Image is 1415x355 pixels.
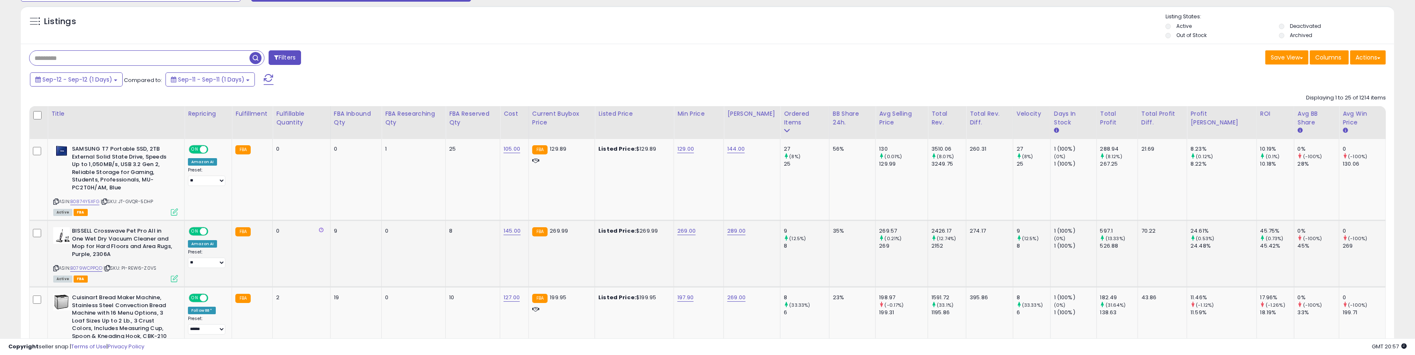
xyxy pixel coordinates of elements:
div: 1 (100%) [1054,309,1096,316]
div: 8 [1017,242,1050,250]
small: FBA [532,227,548,236]
a: 105.00 [504,145,520,153]
small: (31.64%) [1106,302,1126,308]
small: (-100%) [1303,153,1322,160]
div: 0 [385,294,439,301]
div: Displaying 1 to 25 of 1214 items [1306,94,1386,102]
div: Avg Selling Price [879,109,924,127]
a: 269.00 [727,293,746,302]
div: Avg BB Share [1298,109,1336,127]
button: Sep-12 - Sep-12 (1 Days) [30,72,123,87]
small: (-0.17%) [885,302,904,308]
div: 0 [276,145,323,153]
button: Actions [1350,50,1386,65]
div: Total Profit [1100,109,1134,127]
a: 145.00 [504,227,521,235]
div: Cost [504,109,525,118]
div: 45% [1298,242,1339,250]
div: 8 [449,227,494,235]
span: Columns [1315,53,1341,62]
small: (0.01%) [885,153,902,160]
div: 35% [833,227,869,235]
small: FBA [235,145,251,154]
div: 2426.17 [931,227,966,235]
div: Total Rev. [931,109,963,127]
a: 129.00 [677,145,694,153]
div: 33% [1298,309,1339,316]
div: seller snap | | [8,343,144,351]
b: Listed Price: [598,227,636,235]
div: Preset: [188,316,225,335]
img: 41HEeWp+H-L._SL40_.jpg [53,227,70,244]
div: 11.59% [1190,309,1256,316]
button: Sep-11 - Sep-11 (1 Days) [165,72,255,87]
div: 130.06 [1343,160,1385,168]
small: (0%) [1054,302,1066,308]
img: 41QpBQ+CfDL._SL40_.jpg [53,294,70,310]
a: 144.00 [727,145,745,153]
span: Compared to: [124,76,162,84]
div: 0% [1298,227,1339,235]
small: FBA [532,294,548,303]
small: (8%) [790,153,801,160]
div: 45.42% [1260,242,1294,250]
div: 10 [449,294,494,301]
div: $199.95 [598,294,667,301]
span: FBA [74,209,88,216]
div: 8 [784,294,829,301]
div: Min Price [677,109,720,118]
div: 597.1 [1100,227,1138,235]
div: Ordered Items [784,109,825,127]
div: Preset: [188,167,225,186]
a: 197.90 [677,293,694,302]
span: 129.89 [550,145,566,153]
small: (0.12%) [1196,153,1213,160]
b: BISSELL Crosswave Pet Pro All in One Wet Dry Vacuum Cleaner and Mop for Hard Floors and Area Rugs... [72,227,173,260]
div: 23% [833,294,869,301]
button: Save View [1265,50,1309,65]
small: (12.5%) [790,235,806,242]
div: 25 [1017,160,1050,168]
div: $129.89 [598,145,667,153]
div: 199.71 [1343,309,1385,316]
div: 2152 [931,242,966,250]
strong: Copyright [8,343,39,350]
span: ON [190,228,200,235]
small: (33.1%) [937,302,953,308]
span: ON [190,146,200,153]
div: Current Buybox Price [532,109,591,127]
div: 6 [784,309,829,316]
div: Total Rev. Diff. [970,109,1010,127]
a: Privacy Policy [108,343,144,350]
div: [PERSON_NAME] [727,109,777,118]
span: FBA [74,276,88,283]
div: 1 (100%) [1054,294,1096,301]
div: 1 (100%) [1054,242,1096,250]
div: 6 [1017,309,1050,316]
small: (13.33%) [1106,235,1125,242]
small: (8.01%) [937,153,954,160]
div: 1 (100%) [1054,145,1096,153]
div: 9 [784,227,829,235]
div: 0 [276,227,323,235]
span: 269.99 [550,227,568,235]
div: 0 [1343,294,1385,301]
div: Fulfillment [235,109,269,118]
small: FBA [235,294,251,303]
small: (-100%) [1348,302,1367,308]
a: 127.00 [504,293,520,302]
div: 267.25 [1100,160,1138,168]
div: 395.86 [970,294,1007,301]
div: FBA Researching Qty [385,109,442,127]
div: ROI [1260,109,1291,118]
small: (8%) [1022,153,1033,160]
div: 25 [449,145,494,153]
small: (0.73%) [1266,235,1284,242]
div: ASIN: [53,227,178,281]
a: Terms of Use [71,343,106,350]
div: Amazon AI [188,240,217,248]
div: 2 [276,294,323,301]
span: | SKU: JT-GVQR-5DHP [101,198,153,205]
div: 24.48% [1190,242,1256,250]
span: All listings currently available for purchase on Amazon [53,209,72,216]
